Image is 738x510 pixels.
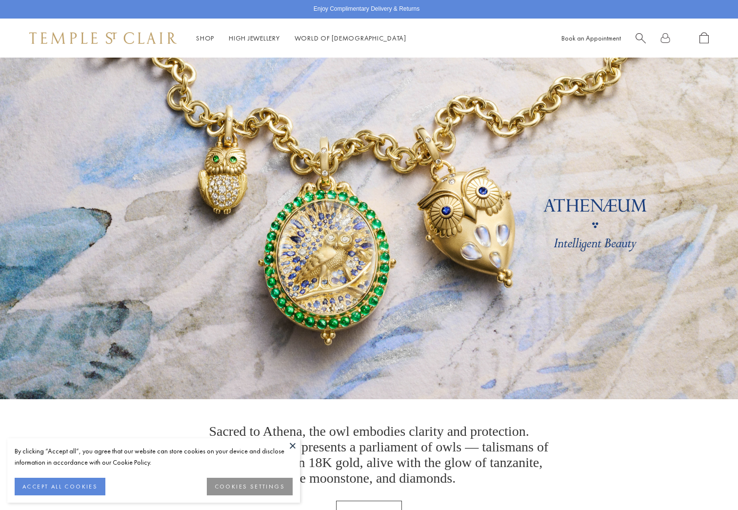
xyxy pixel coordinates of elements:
[314,4,419,14] p: Enjoy Complimentary Delivery & Returns
[561,34,621,42] a: Book an Appointment
[699,32,709,44] a: Open Shopping Bag
[196,32,406,44] nav: Main navigation
[15,446,293,468] div: By clicking “Accept all”, you agree that our website can store cookies on your device and disclos...
[207,478,293,495] button: COOKIES SETTINGS
[636,32,646,44] a: Search
[29,32,177,44] img: Temple St. Clair
[186,424,552,486] p: Sacred to Athena, the owl embodies clarity and protection. [PERSON_NAME] presents a parliament of...
[295,34,406,42] a: World of [DEMOGRAPHIC_DATA]World of [DEMOGRAPHIC_DATA]
[15,478,105,495] button: ACCEPT ALL COOKIES
[229,34,280,42] a: High JewelleryHigh Jewellery
[196,34,214,42] a: ShopShop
